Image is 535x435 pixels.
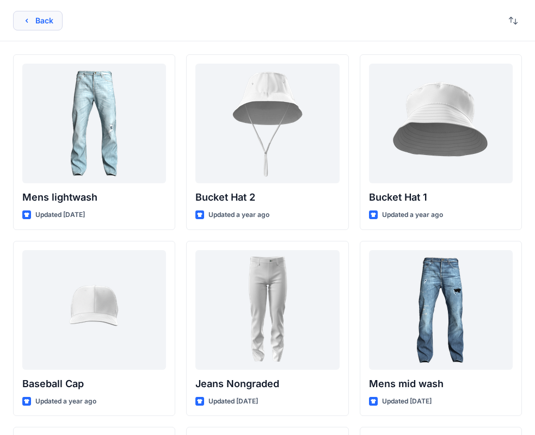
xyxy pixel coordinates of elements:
[22,250,166,370] a: Baseball Cap
[369,250,513,370] a: Mens mid wash
[208,396,258,407] p: Updated [DATE]
[382,209,443,221] p: Updated a year ago
[382,396,432,407] p: Updated [DATE]
[195,64,339,183] a: Bucket Hat 2
[35,209,85,221] p: Updated [DATE]
[208,209,269,221] p: Updated a year ago
[22,64,166,183] a: Mens lightwash
[369,376,513,391] p: Mens mid wash
[195,190,339,205] p: Bucket Hat 2
[195,376,339,391] p: Jeans Nongraded
[369,64,513,183] a: Bucket Hat 1
[13,11,63,30] button: Back
[22,376,166,391] p: Baseball Cap
[35,396,96,407] p: Updated a year ago
[195,250,339,370] a: Jeans Nongraded
[22,190,166,205] p: Mens lightwash
[369,190,513,205] p: Bucket Hat 1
